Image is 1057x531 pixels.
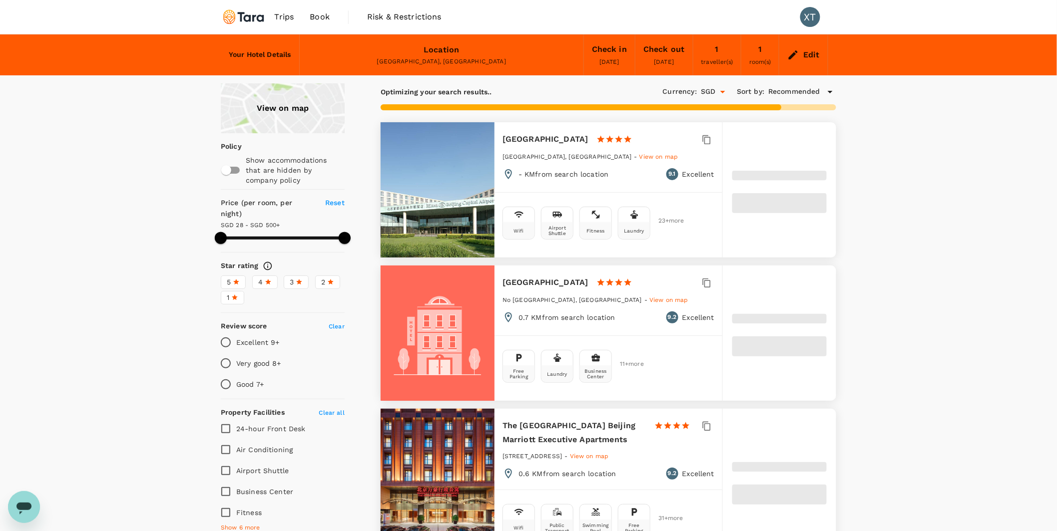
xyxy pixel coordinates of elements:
span: 1 [227,292,229,303]
div: Airport Shuttle [543,225,571,236]
p: Optimizing your search results.. [381,87,492,97]
span: traveller(s) [701,58,733,65]
span: 9.2 [668,469,676,479]
span: 3 [290,277,294,287]
p: Very good 8+ [236,358,281,368]
h6: Review score [221,321,267,332]
div: Wifi [514,525,524,531]
div: Location [424,43,459,57]
div: Check in [592,42,627,56]
div: Free Parking [505,368,532,379]
span: Reset [325,199,345,207]
span: Risk & Restrictions [367,11,442,23]
span: View on map [639,153,678,160]
h6: [GEOGRAPHIC_DATA] [503,275,588,289]
h6: [GEOGRAPHIC_DATA] [503,132,588,146]
span: - [565,453,570,460]
span: SGD 28 - SGD 500+ [221,222,280,229]
div: Fitness [586,228,604,234]
span: View on map [649,296,688,303]
div: XT [800,7,820,27]
p: Good 7+ [236,379,264,389]
a: View on map [221,83,345,133]
div: Business Center [582,368,609,379]
span: 4 [258,277,263,287]
span: - [644,296,649,303]
p: Show accommodations that are hidden by company policy [246,155,344,185]
h6: Sort by : [737,86,764,97]
span: [DATE] [654,58,674,65]
a: View on map [570,452,609,460]
span: [STREET_ADDRESS] [503,453,562,460]
div: 1 [758,42,762,56]
p: Excellent [682,469,714,479]
h6: Star rating [221,261,259,271]
a: View on map [639,152,678,160]
span: 2 [321,277,325,287]
div: 1 [715,42,719,56]
span: 31 + more [658,515,673,522]
div: Check out [643,42,684,56]
button: Open [716,85,730,99]
div: Wifi [514,228,524,234]
span: 23 + more [658,218,673,224]
p: Policy [221,141,227,151]
h6: Your Hotel Details [229,49,291,60]
p: Excellent [682,169,714,179]
p: 0.6 KM from search location [519,469,616,479]
div: Laundry [624,228,644,234]
svg: Star ratings are awarded to properties to represent the quality of services, facilities, and amen... [263,261,273,271]
img: Tara Climate Ltd [221,6,267,28]
span: Fitness [236,509,262,517]
p: - KM from search location [519,169,609,179]
span: Business Center [236,488,293,496]
span: Recommended [768,86,820,97]
p: Excellent 9+ [236,337,280,347]
span: 9.1 [668,169,675,179]
span: 5 [227,277,231,287]
span: Book [310,11,330,23]
div: Laundry [547,371,567,377]
span: Airport Shuttle [236,467,289,475]
h6: Currency : [663,86,697,97]
span: room(s) [749,58,771,65]
span: No [GEOGRAPHIC_DATA], [GEOGRAPHIC_DATA] [503,296,642,303]
span: 24-hour Front Desk [236,425,306,433]
h6: Property Facilities [221,407,285,418]
h6: The [GEOGRAPHIC_DATA] Beijing Marriott Executive Apartments [503,419,646,447]
span: - [634,153,639,160]
p: 0.7 KM from search location [519,312,615,322]
div: [GEOGRAPHIC_DATA], [GEOGRAPHIC_DATA] [308,57,575,67]
span: [DATE] [599,58,619,65]
div: Edit [803,48,820,62]
span: Clear all [319,409,345,416]
span: View on map [570,453,609,460]
h6: Price (per room, per night) [221,198,314,220]
p: Excellent [682,312,714,322]
span: Trips [275,11,294,23]
span: 11 + more [620,361,635,367]
span: [GEOGRAPHIC_DATA], [GEOGRAPHIC_DATA] [503,153,631,160]
a: View on map [649,295,688,303]
span: Air Conditioning [236,446,293,454]
iframe: Button to launch messaging window [8,491,40,523]
span: 9.2 [668,312,676,322]
span: Clear [329,323,345,330]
